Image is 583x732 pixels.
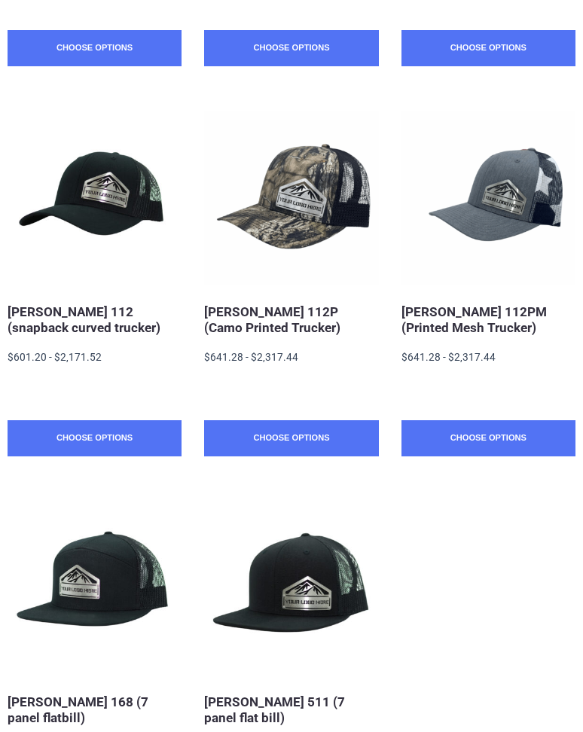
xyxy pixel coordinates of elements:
[8,351,102,363] span: $601.20 - $2,171.52
[204,694,345,725] a: [PERSON_NAME] 511 (7 panel flat bill)
[8,30,182,66] a: Choose Options
[8,420,182,456] a: Choose Options
[8,111,182,285] button: BadgeCaps - Richardson 112
[401,304,547,335] a: [PERSON_NAME] 112PM (Printed Mesh Trucker)
[401,420,575,456] a: Choose Options
[508,660,583,732] iframe: Chat Widget
[204,502,378,676] button: BadgeCaps - Richardson 511
[401,351,496,363] span: $641.28 - $2,317.44
[204,304,340,335] a: [PERSON_NAME] 112P (Camo Printed Trucker)
[204,420,378,456] a: Choose Options
[204,30,378,66] a: Choose Options
[204,351,298,363] span: $641.28 - $2,317.44
[8,502,182,676] button: BadgeCaps - Richardson 168
[401,30,575,66] a: Choose Options
[8,694,148,725] a: [PERSON_NAME] 168 (7 panel flatbill)
[8,304,160,335] a: [PERSON_NAME] 112 (snapback curved trucker)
